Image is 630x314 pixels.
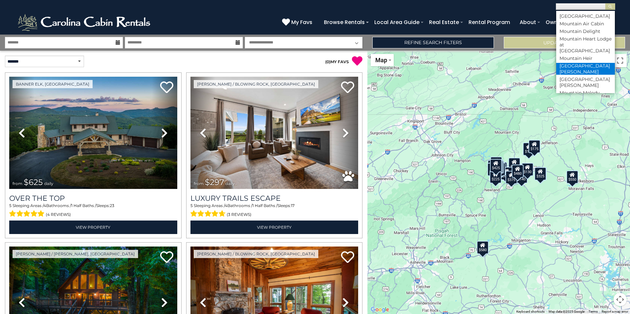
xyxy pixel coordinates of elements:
[490,157,502,170] div: $125
[44,181,53,186] span: daily
[494,163,505,176] div: $215
[477,241,489,254] div: $580
[325,59,330,64] span: ( )
[511,165,523,178] div: $480
[371,54,394,66] button: Change map style
[9,203,12,208] span: 5
[252,203,277,208] span: 1 Half Baths /
[160,250,173,265] a: Add to favorites
[341,81,354,95] a: Add to favorites
[194,80,318,88] a: [PERSON_NAME] / Blowing Rock, [GEOGRAPHIC_DATA]
[16,13,153,32] img: White-1-2.png
[614,54,627,67] button: Toggle fullscreen view
[556,13,615,19] li: [GEOGRAPHIC_DATA]
[13,181,22,186] span: from
[190,194,358,203] a: Luxury Trails Escape
[325,59,349,64] a: (0)MY FAVS
[46,210,71,219] span: (4 reviews)
[71,203,96,208] span: 1 Half Baths /
[556,28,615,34] li: Mountain Delight
[227,210,251,219] span: (3 reviews)
[190,203,193,208] span: 5
[291,203,295,208] span: 17
[190,203,358,219] div: Sleeping Areas / Bathrooms / Sleeps:
[291,18,312,26] span: My Favs
[369,305,391,314] img: Google
[556,63,615,75] li: [GEOGRAPHIC_DATA][PERSON_NAME]
[487,163,499,176] div: $230
[522,163,533,176] div: $130
[9,203,177,219] div: Sleeping Areas / Bathrooms / Sleeps:
[190,221,358,234] a: View Property
[556,36,615,54] li: Mountain Heart Lodge at [GEOGRAPHIC_DATA]
[528,140,540,153] div: $175
[24,177,43,187] span: $625
[372,37,494,48] a: Refine Search Filters
[614,293,627,306] button: Map camera controls
[556,90,615,96] li: Mountain Melody
[556,55,615,61] li: Mountain Heir
[516,16,539,28] a: About
[13,80,93,88] a: Banner Elk, [GEOGRAPHIC_DATA]
[491,160,502,173] div: $535
[375,57,387,64] span: Map
[490,159,502,172] div: $425
[9,194,177,203] a: Over The Top
[9,77,177,189] img: thumbnail_167153549.jpeg
[566,170,578,184] div: $550
[225,203,227,208] span: 4
[492,160,503,173] div: $165
[205,177,224,187] span: $297
[327,59,329,64] span: 0
[194,250,318,258] a: [PERSON_NAME] / Blowing Rock, [GEOGRAPHIC_DATA]
[13,250,138,258] a: [PERSON_NAME] / [PERSON_NAME], [GEOGRAPHIC_DATA]
[371,16,423,28] a: Local Area Guide
[534,167,546,180] div: $297
[516,309,545,314] button: Keyboard shortcuts
[426,16,462,28] a: Real Estate
[194,181,204,186] span: from
[43,203,46,208] span: 4
[110,203,114,208] span: 23
[160,81,173,95] a: Add to favorites
[501,167,512,180] div: $230
[282,18,314,27] a: My Favs
[190,77,358,189] img: thumbnail_168695581.jpeg
[465,16,513,28] a: Rental Program
[508,158,520,171] div: $349
[369,305,391,314] a: Open this area in Google Maps (opens a new window)
[602,310,628,313] a: Report a map error
[542,16,582,28] a: Owner Login
[504,37,625,48] button: Update Results
[588,310,598,313] a: Terms (opens in new tab)
[523,143,534,156] div: $175
[225,181,235,186] span: daily
[556,76,615,88] li: [GEOGRAPHIC_DATA][PERSON_NAME]
[516,170,528,183] div: $140
[549,310,585,313] span: Map data ©2025 Google
[321,16,368,28] a: Browse Rentals
[341,250,354,265] a: Add to favorites
[556,21,615,27] li: Mountain Air Cabin
[534,167,546,180] div: $325
[9,221,177,234] a: View Property
[505,171,517,184] div: $375
[490,170,501,183] div: $225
